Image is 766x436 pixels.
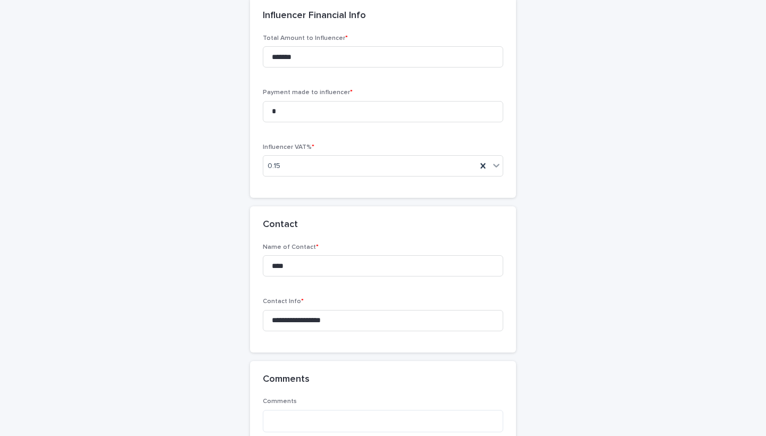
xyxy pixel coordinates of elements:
[268,161,280,172] span: 0.15
[263,219,298,231] h2: Contact
[263,398,297,405] span: Comments
[263,144,314,150] span: Influencer VAT%
[263,244,319,250] span: Name of Contact
[263,374,310,385] h2: Comments
[263,89,353,96] span: Payment made to influencer
[263,35,348,41] span: Total Amount to Influencer
[263,298,304,305] span: Contact Info
[263,10,366,22] h2: Influencer Financial Info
